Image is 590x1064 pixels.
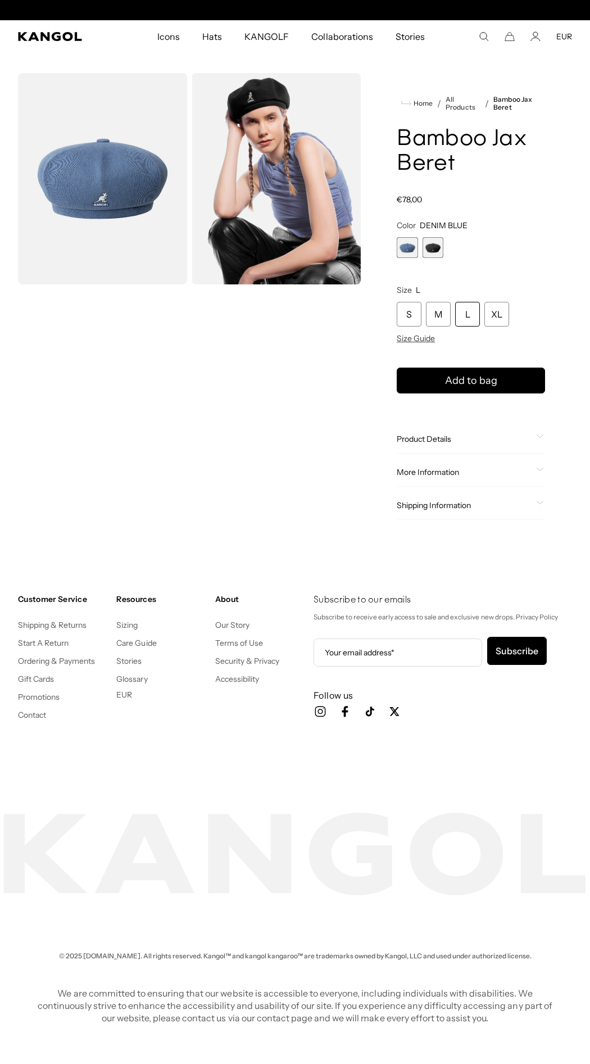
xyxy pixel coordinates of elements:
[215,656,280,666] a: Security & Privacy
[179,6,411,15] div: Announcement
[314,611,572,623] p: Subscribe to receive early access to sale and exclusive new drops. Privacy Policy
[397,285,412,295] span: Size
[116,638,156,648] a: Care Guide
[314,594,572,606] h4: Subscribe to our emails
[215,638,263,648] a: Terms of Use
[397,237,417,258] div: 1 of 2
[446,96,480,111] a: All Products
[423,237,443,258] label: Black
[202,20,222,53] span: Hats
[192,73,361,284] img: black
[18,73,361,501] product-gallery: Gallery Viewer
[18,638,69,648] a: Start A Return
[300,20,384,53] a: Collaborations
[480,97,489,110] li: /
[18,73,187,284] img: color-denim-blue
[420,220,468,230] span: DENIM BLUE
[397,302,421,327] div: S
[455,302,480,327] div: L
[233,20,300,53] a: KANGOLF
[116,674,147,684] a: Glossary
[397,434,532,444] span: Product Details
[146,20,191,53] a: Icons
[18,594,107,604] h4: Customer Service
[493,96,545,111] a: Bamboo Jax Beret
[215,620,249,630] a: Our Story
[401,98,433,108] a: Home
[433,97,441,110] li: /
[411,99,433,107] span: Home
[18,656,96,666] a: Ordering & Payments
[215,674,259,684] a: Accessibility
[18,32,103,41] a: Kangol
[397,127,545,176] h1: Bamboo Jax Beret
[314,689,572,701] h3: Follow us
[116,594,206,604] h4: Resources
[311,20,373,53] span: Collaborations
[426,302,451,327] div: M
[484,302,509,327] div: XL
[556,31,572,42] button: EUR
[397,368,545,393] button: Add to bag
[116,690,132,700] button: EUR
[396,20,425,53] span: Stories
[18,710,46,720] a: Contact
[397,220,416,230] span: Color
[116,620,138,630] a: Sizing
[116,656,142,666] a: Stories
[397,237,417,258] label: DENIM BLUE
[215,594,305,604] h4: About
[505,31,515,42] button: Cart
[18,674,54,684] a: Gift Cards
[397,194,422,205] span: €78,00
[191,20,233,53] a: Hats
[384,20,436,53] a: Stories
[416,285,420,295] span: L
[397,333,435,343] span: Size Guide
[34,987,556,1024] p: We are committed to ensuring that our website is accessible to everyone, including individuals wi...
[445,373,497,388] span: Add to bag
[179,6,411,15] slideshow-component: Announcement bar
[487,637,547,665] button: Subscribe
[479,31,489,42] summary: Search here
[423,237,443,258] div: 2 of 2
[244,20,289,53] span: KANGOLF
[397,500,532,510] span: Shipping Information
[530,31,541,42] a: Account
[157,20,180,53] span: Icons
[18,692,60,702] a: Promotions
[397,467,532,477] span: More Information
[397,96,545,111] nav: breadcrumbs
[179,6,411,15] div: 1 of 2
[18,620,87,630] a: Shipping & Returns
